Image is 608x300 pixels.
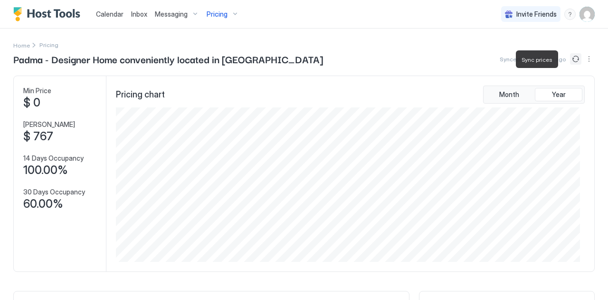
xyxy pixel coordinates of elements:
[13,7,85,21] a: Host Tools Logo
[485,88,533,101] button: Month
[535,88,582,101] button: Year
[583,53,595,65] div: menu
[564,9,576,20] div: menu
[13,42,30,49] span: Home
[13,40,30,50] div: Breadcrumb
[116,89,165,100] span: Pricing chart
[516,10,557,19] span: Invite Friends
[23,129,53,144] span: $ 767
[23,96,40,110] span: $ 0
[23,197,63,211] span: 60.00%
[13,52,323,66] span: Padma - Designer Home conveniently located in [GEOGRAPHIC_DATA]
[39,41,58,48] span: Breadcrumb
[96,9,123,19] a: Calendar
[579,7,595,22] div: User profile
[23,188,85,196] span: 30 Days Occupancy
[23,120,75,129] span: [PERSON_NAME]
[207,10,228,19] span: Pricing
[499,90,519,99] span: Month
[13,40,30,50] a: Home
[131,10,147,18] span: Inbox
[131,9,147,19] a: Inbox
[23,154,84,163] span: 14 Days Occupancy
[500,56,566,63] span: Synced about 1 hour ago
[522,56,552,63] span: Sync prices
[23,87,51,95] span: Min Price
[483,86,585,104] div: tab-group
[23,163,68,177] span: 100.00%
[583,53,595,65] button: More options
[552,90,566,99] span: Year
[155,10,188,19] span: Messaging
[96,10,123,18] span: Calendar
[570,53,581,65] button: Sync prices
